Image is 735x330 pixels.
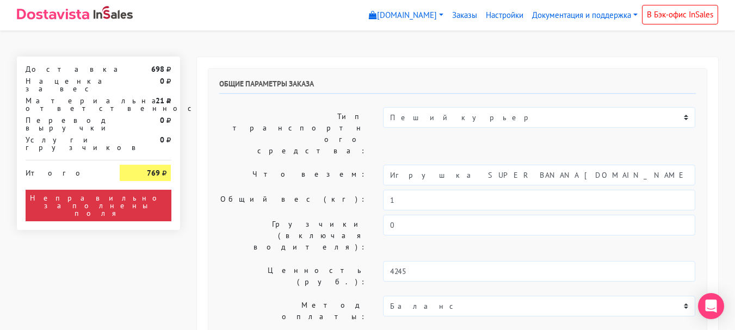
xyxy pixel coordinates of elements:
label: Ценность (руб.): [211,261,375,291]
a: [DOMAIN_NAME] [365,5,448,26]
strong: 0 [160,135,164,145]
div: Доставка [17,65,112,73]
div: Наценка за вес [17,77,112,92]
div: Услуги грузчиков [17,136,112,151]
label: Метод оплаты: [211,296,375,326]
h6: Общие параметры заказа [219,79,696,94]
a: В Бэк-офис InSales [642,5,718,24]
div: Итого [26,165,104,177]
strong: 769 [147,168,160,178]
strong: 698 [151,64,164,74]
a: Заказы [448,5,481,26]
label: Грузчики (включая водителя): [211,215,375,257]
img: InSales [94,6,133,19]
label: Что везем: [211,165,375,185]
div: Open Intercom Messenger [698,293,724,319]
a: Документация и поддержка [528,5,642,26]
strong: 21 [156,96,164,105]
label: Тип транспортного средства: [211,107,375,160]
strong: 0 [160,115,164,125]
div: Материальная ответственность [17,97,112,112]
div: Перевод выручки [17,116,112,132]
div: Неправильно заполнены поля [26,190,171,221]
strong: 0 [160,76,164,86]
label: Общий вес (кг): [211,190,375,210]
img: Dostavista - срочная курьерская служба доставки [17,9,89,20]
a: Настройки [481,5,528,26]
